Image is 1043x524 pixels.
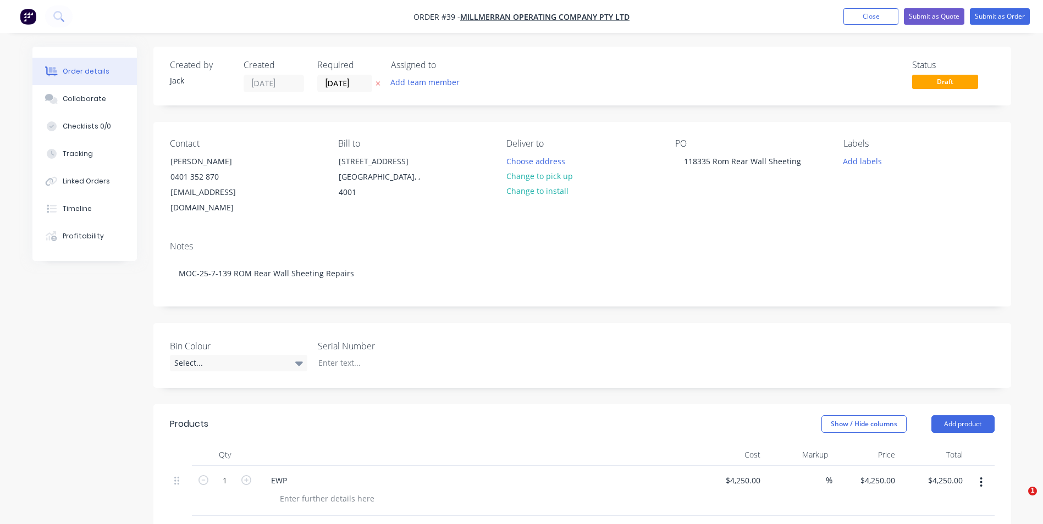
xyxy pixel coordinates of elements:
[32,113,137,140] button: Checklists 0/0
[506,138,657,149] div: Deliver to
[244,60,304,70] div: Created
[32,168,137,195] button: Linked Orders
[931,415,995,433] button: Add product
[318,339,455,353] label: Serial Number
[1028,487,1037,495] span: 1
[821,415,907,433] button: Show / Hide columns
[500,153,571,168] button: Choose address
[170,138,321,149] div: Contact
[826,474,832,487] span: %
[63,149,93,159] div: Tracking
[339,169,430,200] div: [GEOGRAPHIC_DATA], , 4001
[32,58,137,85] button: Order details
[460,12,630,22] a: Millmerran Operating Company Pty Ltd
[32,140,137,168] button: Tracking
[63,176,110,186] div: Linked Orders
[170,75,230,86] div: Jack
[32,85,137,113] button: Collaborate
[170,257,995,290] div: MOC-25-7-139 ROM Rear Wall Sheeting Repairs
[161,153,271,216] div: [PERSON_NAME]0401 352 870[EMAIL_ADDRESS][DOMAIN_NAME]
[170,60,230,70] div: Created by
[391,60,501,70] div: Assigned to
[338,138,489,149] div: Bill to
[413,12,460,22] span: Order #39 -
[843,138,994,149] div: Labels
[500,169,578,183] button: Change to pick up
[317,60,378,70] div: Required
[899,444,967,466] div: Total
[32,195,137,222] button: Timeline
[843,8,898,25] button: Close
[1006,487,1032,513] iframe: Intercom live chat
[170,169,262,185] div: 0401 352 870
[170,154,262,169] div: [PERSON_NAME]
[912,75,978,88] span: Draft
[170,417,208,431] div: Products
[675,138,826,149] div: PO
[63,66,109,76] div: Order details
[698,444,765,466] div: Cost
[675,153,810,169] div: 118335 Rom Rear Wall Sheeting
[170,241,995,252] div: Notes
[20,8,36,25] img: Factory
[912,60,995,70] div: Status
[170,339,307,353] label: Bin Colour
[329,153,439,200] div: [STREET_ADDRESS][GEOGRAPHIC_DATA], , 4001
[970,8,1030,25] button: Submit as Order
[63,94,106,104] div: Collaborate
[63,204,92,214] div: Timeline
[904,8,964,25] button: Submit as Quote
[384,75,465,90] button: Add team member
[391,75,466,90] button: Add team member
[339,154,430,169] div: [STREET_ADDRESS]
[170,355,307,371] div: Select...
[500,183,574,198] button: Change to install
[765,444,832,466] div: Markup
[32,222,137,250] button: Profitability
[837,153,888,168] button: Add labels
[170,185,262,215] div: [EMAIL_ADDRESS][DOMAIN_NAME]
[63,231,104,241] div: Profitability
[192,444,258,466] div: Qty
[262,472,296,488] div: EWP
[832,444,900,466] div: Price
[63,121,111,131] div: Checklists 0/0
